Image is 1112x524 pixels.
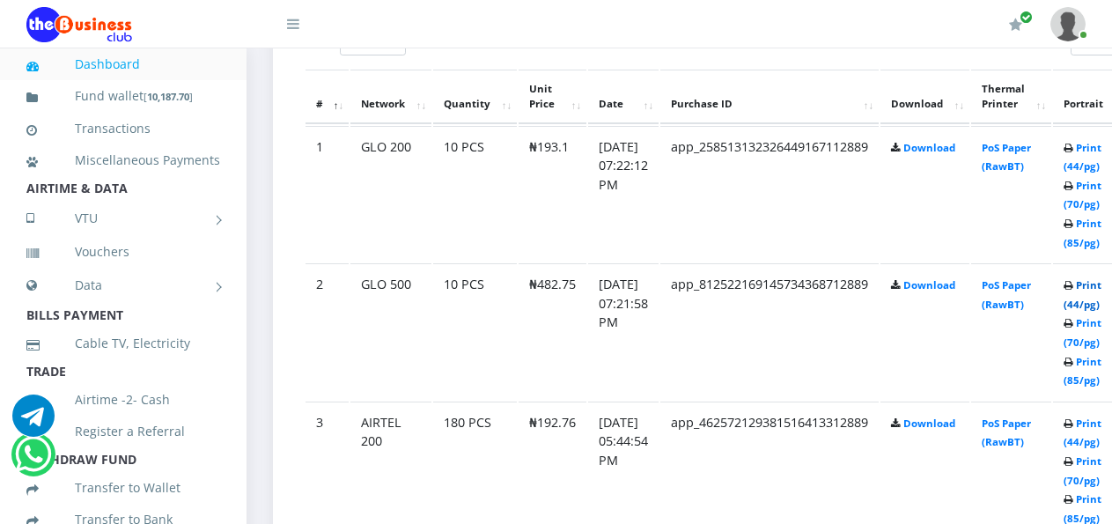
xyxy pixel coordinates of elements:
th: #: activate to sort column descending [306,70,349,124]
td: ₦193.1 [519,126,586,262]
td: 1 [306,126,349,262]
b: 10,187.70 [147,90,189,103]
a: Miscellaneous Payments [26,140,220,181]
a: PoS Paper (RawBT) [982,278,1031,311]
a: Dashboard [26,44,220,85]
td: app_812522169145734368712889 [660,263,879,400]
th: Thermal Printer: activate to sort column ascending [971,70,1051,124]
a: Fund wallet[10,187.70] [26,76,220,117]
td: [DATE] 07:22:12 PM [588,126,659,262]
img: User [1050,7,1086,41]
i: Renew/Upgrade Subscription [1009,18,1022,32]
th: Quantity: activate to sort column ascending [433,70,517,124]
img: Logo [26,7,132,42]
td: app_258513132326449167112889 [660,126,879,262]
th: Unit Price: activate to sort column ascending [519,70,586,124]
a: Print (44/pg) [1064,141,1101,173]
a: Vouchers [26,232,220,272]
a: Print (70/pg) [1064,454,1101,487]
a: Print (70/pg) [1064,179,1101,211]
a: Print (44/pg) [1064,417,1101,449]
a: Chat for support [12,408,55,437]
td: 2 [306,263,349,400]
td: 10 PCS [433,263,517,400]
small: [ ] [144,90,193,103]
td: GLO 500 [350,263,431,400]
a: PoS Paper (RawBT) [982,417,1031,449]
td: ₦482.75 [519,263,586,400]
a: Airtime -2- Cash [26,380,220,420]
a: Transfer to Wallet [26,468,220,508]
a: Download [903,278,955,292]
a: Transactions [26,108,220,149]
a: Register a Referral [26,411,220,452]
a: Download [903,417,955,430]
a: Print (85/pg) [1064,355,1101,387]
a: PoS Paper (RawBT) [982,141,1031,173]
a: Print (44/pg) [1064,278,1101,311]
a: Download [903,141,955,154]
a: Print (85/pg) [1064,217,1101,249]
a: Cable TV, Electricity [26,323,220,364]
a: Print (70/pg) [1064,316,1101,349]
td: [DATE] 07:21:58 PM [588,263,659,400]
th: Download: activate to sort column ascending [880,70,969,124]
a: VTU [26,196,220,240]
td: GLO 200 [350,126,431,262]
span: Renew/Upgrade Subscription [1020,11,1033,24]
th: Purchase ID: activate to sort column ascending [660,70,879,124]
a: Data [26,263,220,307]
td: 10 PCS [433,126,517,262]
th: Date: activate to sort column ascending [588,70,659,124]
th: Network: activate to sort column ascending [350,70,431,124]
a: Chat for support [15,447,51,476]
